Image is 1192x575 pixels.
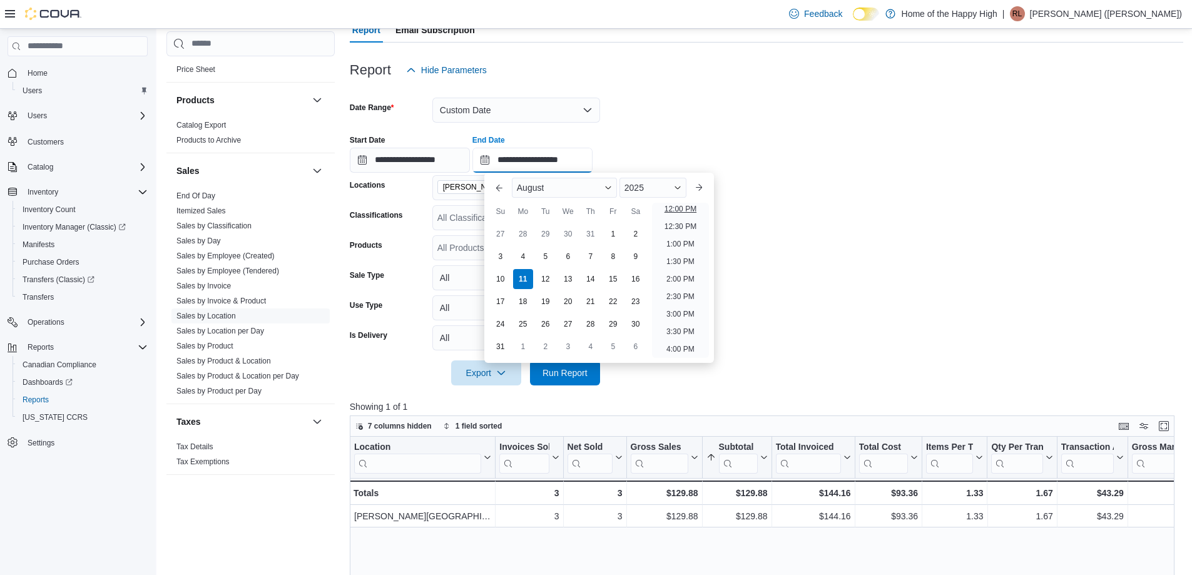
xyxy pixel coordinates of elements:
a: Price Sheet [176,65,215,74]
div: Su [491,201,511,221]
li: 12:00 PM [660,201,701,216]
div: $93.36 [858,486,917,501]
div: $43.29 [1061,486,1124,501]
span: Settings [28,438,54,448]
button: Transaction Average [1061,442,1124,474]
span: Purchase Orders [23,257,79,267]
div: day-18 [513,292,533,312]
div: Total Invoiced [775,442,840,474]
a: [US_STATE] CCRS [18,410,93,425]
li: 3:00 PM [661,307,700,322]
button: Reports [3,338,153,356]
a: Inventory Manager (Classic) [13,218,153,236]
div: day-5 [536,247,556,267]
div: Total Cost [858,442,907,454]
span: Tax Exemptions [176,457,230,467]
span: Dashboards [18,375,148,390]
div: $129.88 [706,486,767,501]
button: Previous Month [489,178,509,198]
span: Sales by Classification [176,221,252,231]
div: Button. Open the month selector. August is currently selected. [512,178,617,198]
div: day-6 [626,337,646,357]
label: End Date [472,135,505,145]
button: Sales [176,165,307,177]
span: Estevan - Estevan Plaza - Fire & Flower [437,180,556,194]
span: Transfers (Classic) [23,275,94,285]
div: day-22 [603,292,623,312]
button: Net Sold [567,442,622,474]
div: day-11 [513,269,533,289]
div: $144.16 [775,509,850,524]
button: Customers [3,132,153,150]
span: Sales by Invoice & Product [176,296,266,306]
a: Itemized Sales [176,206,226,215]
span: Report [352,18,380,43]
a: Transfers [18,290,59,305]
div: day-30 [558,224,578,244]
a: Customers [23,135,69,150]
div: day-28 [513,224,533,244]
span: Inventory Count [23,205,76,215]
div: day-27 [491,224,511,244]
button: Export [451,360,521,385]
p: Home of the Happy High [902,6,997,21]
span: Sales by Location per Day [176,326,264,336]
button: Subtotal [706,442,767,474]
h3: Report [350,63,391,78]
span: RL [1012,6,1022,21]
a: Sales by Location [176,312,236,320]
a: Products to Archive [176,136,241,145]
a: Inventory Count [18,202,81,217]
span: Settings [23,435,148,450]
span: Sales by Invoice [176,281,231,291]
button: Keyboard shortcuts [1116,419,1131,434]
span: Canadian Compliance [23,360,96,370]
img: Cova [25,8,81,20]
button: Run Report [530,360,600,385]
span: Price Sheet [176,64,215,74]
span: Operations [23,315,148,330]
label: Classifications [350,210,403,220]
span: Washington CCRS [18,410,148,425]
a: Settings [23,435,59,450]
button: Reports [13,391,153,409]
span: Inventory Manager (Classic) [23,222,126,232]
button: All [432,265,600,290]
button: Catalog [3,158,153,176]
button: Users [23,108,52,123]
div: day-29 [536,224,556,244]
span: Reports [23,340,148,355]
a: Sales by Product per Day [176,387,262,395]
span: Reports [23,395,49,405]
div: 1.33 [926,509,984,524]
a: Sales by Employee (Created) [176,252,275,260]
div: day-30 [626,314,646,334]
span: Sales by Product per Day [176,386,262,396]
div: day-4 [513,247,533,267]
span: Manifests [23,240,54,250]
div: day-7 [581,247,601,267]
button: Inventory [3,183,153,201]
span: Transfers [18,290,148,305]
label: Start Date [350,135,385,145]
div: 1.67 [991,486,1052,501]
span: Inventory [23,185,148,200]
span: Purchase Orders [18,255,148,270]
div: $93.36 [858,509,917,524]
a: Sales by Product & Location per Day [176,372,299,380]
div: day-2 [536,337,556,357]
button: Canadian Compliance [13,356,153,374]
div: day-29 [603,314,623,334]
span: Sales by Product [176,341,233,351]
span: Sales by Product & Location [176,356,271,366]
div: August, 2025 [489,223,647,358]
div: Transaction Average [1061,442,1114,454]
div: day-17 [491,292,511,312]
div: Qty Per Transaction [991,442,1042,454]
span: 1 field sorted [456,421,502,431]
a: Sales by Classification [176,221,252,230]
div: 3 [499,486,559,501]
a: Canadian Compliance [18,357,101,372]
span: Reports [18,392,148,407]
